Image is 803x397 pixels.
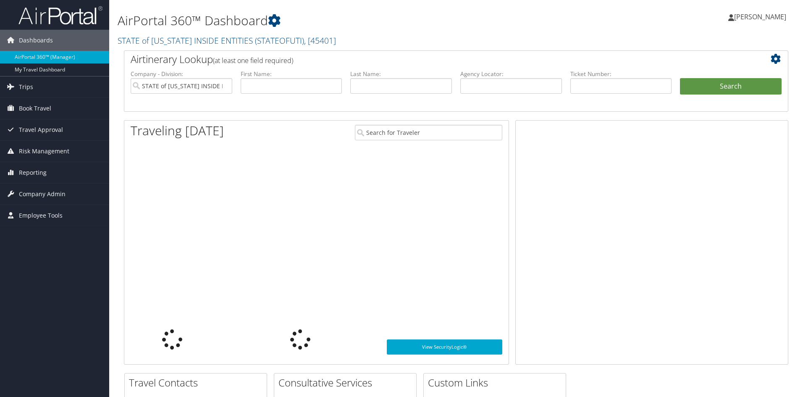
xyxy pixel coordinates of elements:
[131,122,224,139] h1: Traveling [DATE]
[213,56,293,65] span: (at least one field required)
[304,35,336,46] span: , [ 45401 ]
[734,12,786,21] span: [PERSON_NAME]
[19,119,63,140] span: Travel Approval
[118,12,569,29] h1: AirPortal 360™ Dashboard
[355,125,502,140] input: Search for Traveler
[131,70,232,78] label: Company - Division:
[19,205,63,226] span: Employee Tools
[241,70,342,78] label: First Name:
[680,78,782,95] button: Search
[18,5,102,25] img: airportal-logo.png
[387,339,502,355] a: View SecurityLogic®
[19,76,33,97] span: Trips
[131,52,726,66] h2: Airtinerary Lookup
[278,376,416,390] h2: Consultative Services
[460,70,562,78] label: Agency Locator:
[19,162,47,183] span: Reporting
[129,376,267,390] h2: Travel Contacts
[570,70,672,78] label: Ticket Number:
[19,98,51,119] span: Book Travel
[19,184,66,205] span: Company Admin
[19,141,69,162] span: Risk Management
[19,30,53,51] span: Dashboards
[728,4,795,29] a: [PERSON_NAME]
[428,376,566,390] h2: Custom Links
[255,35,304,46] span: ( STATEOFUTI )
[350,70,452,78] label: Last Name:
[118,35,336,46] a: STATE of [US_STATE] INSIDE ENTITIES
